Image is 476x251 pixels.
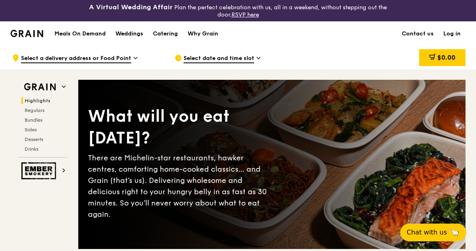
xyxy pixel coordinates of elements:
span: $0.00 [437,54,455,61]
span: Select date and time slot [184,54,254,63]
img: Grain [10,30,43,37]
span: 🦙 [450,228,460,237]
span: Desserts [25,137,43,142]
div: What will you eat [DATE]? [88,106,272,149]
a: GrainGrain [10,21,43,45]
span: Chat with us [407,228,447,237]
a: Weddings [111,22,148,46]
div: Why Grain [188,22,218,46]
h1: Meals On Demand [54,30,106,38]
a: Why Grain [183,22,223,46]
h3: A Virtual Wedding Affair [89,3,173,11]
div: Plan the perfect celebration with us, all in a weekend, without stepping out the door. [79,3,397,18]
a: Contact us [397,22,438,46]
span: Sides [25,127,37,133]
img: Grain web logo [21,80,58,94]
div: There are Michelin-star restaurants, hawker centres, comforting home-cooked classics… and Grain (... [88,152,272,220]
a: Catering [148,22,183,46]
span: Drinks [25,146,38,152]
img: Ember Smokery web logo [21,162,58,179]
span: Select a delivery address or Food Point [21,54,131,63]
span: Bundles [25,117,42,123]
div: Catering [153,22,178,46]
a: RSVP here [232,11,259,18]
span: Regulars [25,108,44,113]
div: Weddings [115,22,143,46]
button: Chat with us🦙 [400,224,466,241]
a: Log in [438,22,466,46]
span: Highlights [25,98,50,104]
